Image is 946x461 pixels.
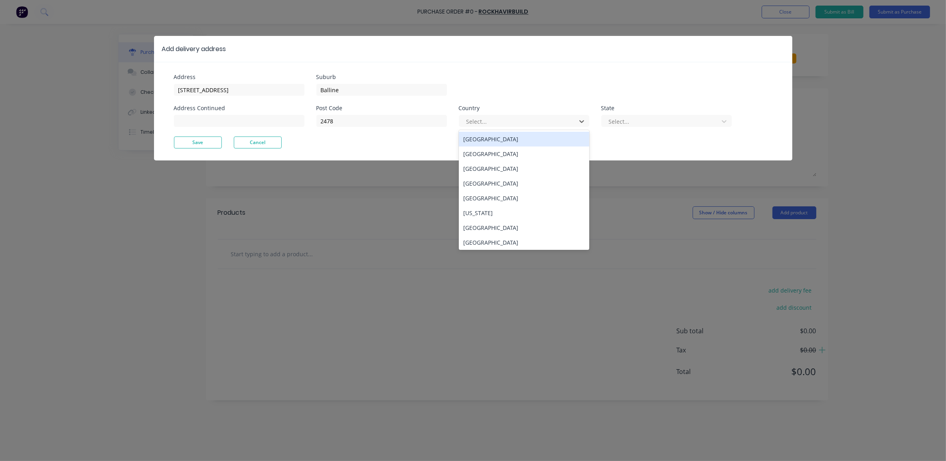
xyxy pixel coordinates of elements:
div: [GEOGRAPHIC_DATA] [459,220,589,235]
div: Suburb [316,74,447,80]
div: Post Code [316,105,447,111]
div: Country [459,105,589,111]
div: [GEOGRAPHIC_DATA] [459,191,589,206]
button: Save [174,137,222,148]
div: Address Continued [174,105,304,111]
div: [GEOGRAPHIC_DATA] [459,235,589,250]
div: Address [174,74,304,80]
div: [GEOGRAPHIC_DATA] [459,132,589,146]
div: [GEOGRAPHIC_DATA] [459,161,589,176]
div: [US_STATE] [459,206,589,220]
div: Add delivery address [162,44,226,54]
button: Cancel [234,137,282,148]
div: [GEOGRAPHIC_DATA] [459,146,589,161]
div: [GEOGRAPHIC_DATA] [459,176,589,191]
div: State [601,105,732,111]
